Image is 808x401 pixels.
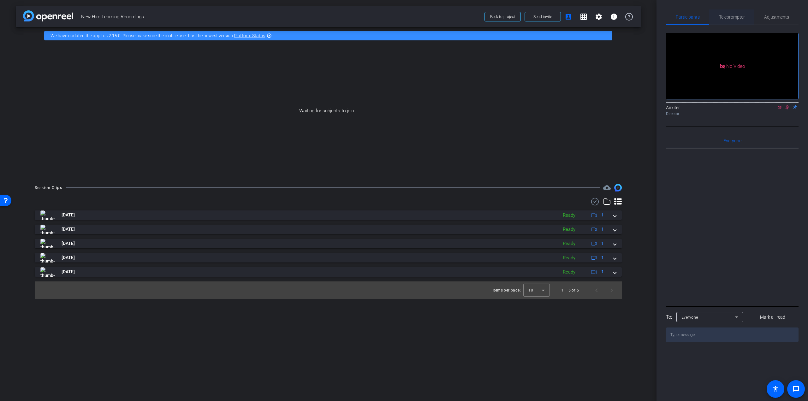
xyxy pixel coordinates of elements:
span: [DATE] [62,254,75,261]
mat-expansion-panel-header: thumb-nail[DATE]Ready1 [35,210,622,220]
img: thumb-nail [40,210,55,220]
span: 1 [601,226,604,233]
button: Mark all read [747,311,799,323]
span: No Video [726,63,745,69]
a: Platform Status [234,33,265,38]
button: Previous page [589,283,604,298]
span: Mark all read [760,314,785,321]
div: Session Clips [35,185,62,191]
div: Items per page: [493,287,521,293]
mat-icon: settings [595,13,603,21]
mat-icon: highlight_off [267,33,272,38]
div: Waiting for subjects to join... [16,44,641,178]
img: thumb-nail [40,239,55,248]
button: Next page [604,283,619,298]
mat-icon: cloud_upload [603,184,611,192]
span: Teleprompter [719,15,745,19]
mat-icon: info [610,13,618,21]
span: Adjustments [764,15,789,19]
img: thumb-nail [40,225,55,234]
mat-icon: grid_on [580,13,587,21]
div: Director [666,111,799,117]
span: [DATE] [62,212,75,218]
div: Ready [560,240,579,247]
span: 1 [601,240,604,247]
div: Anxiter [666,104,799,117]
span: 1 [601,268,604,275]
mat-expansion-panel-header: thumb-nail[DATE]Ready1 [35,267,622,277]
img: app-logo [23,10,73,21]
mat-icon: account_box [565,13,572,21]
span: Send invite [533,14,552,19]
span: [DATE] [62,226,75,233]
div: 1 – 5 of 5 [561,287,579,293]
mat-icon: accessibility [772,385,779,393]
span: Destinations for your clips [603,184,611,192]
mat-expansion-panel-header: thumb-nail[DATE]Ready1 [35,253,622,262]
mat-icon: message [792,385,800,393]
span: Everyone [681,315,698,320]
span: [DATE] [62,240,75,247]
span: 1 [601,212,604,218]
img: thumb-nail [40,267,55,277]
div: Ready [560,226,579,233]
button: Back to project [484,12,521,21]
button: Send invite [525,12,561,21]
span: Everyone [723,139,741,143]
span: Back to project [490,15,515,19]
mat-expansion-panel-header: thumb-nail[DATE]Ready1 [35,239,622,248]
div: To: [666,314,672,321]
span: Participants [676,15,700,19]
div: Ready [560,268,579,276]
div: Ready [560,212,579,219]
mat-expansion-panel-header: thumb-nail[DATE]Ready1 [35,225,622,234]
div: We have updated the app to v2.15.0. Please make sure the mobile user has the newest version. [44,31,612,40]
div: Ready [560,254,579,262]
span: [DATE] [62,268,75,275]
img: Session clips [614,184,622,192]
span: New Hire Learning Recordings [81,10,481,23]
span: 1 [601,254,604,261]
img: thumb-nail [40,253,55,262]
